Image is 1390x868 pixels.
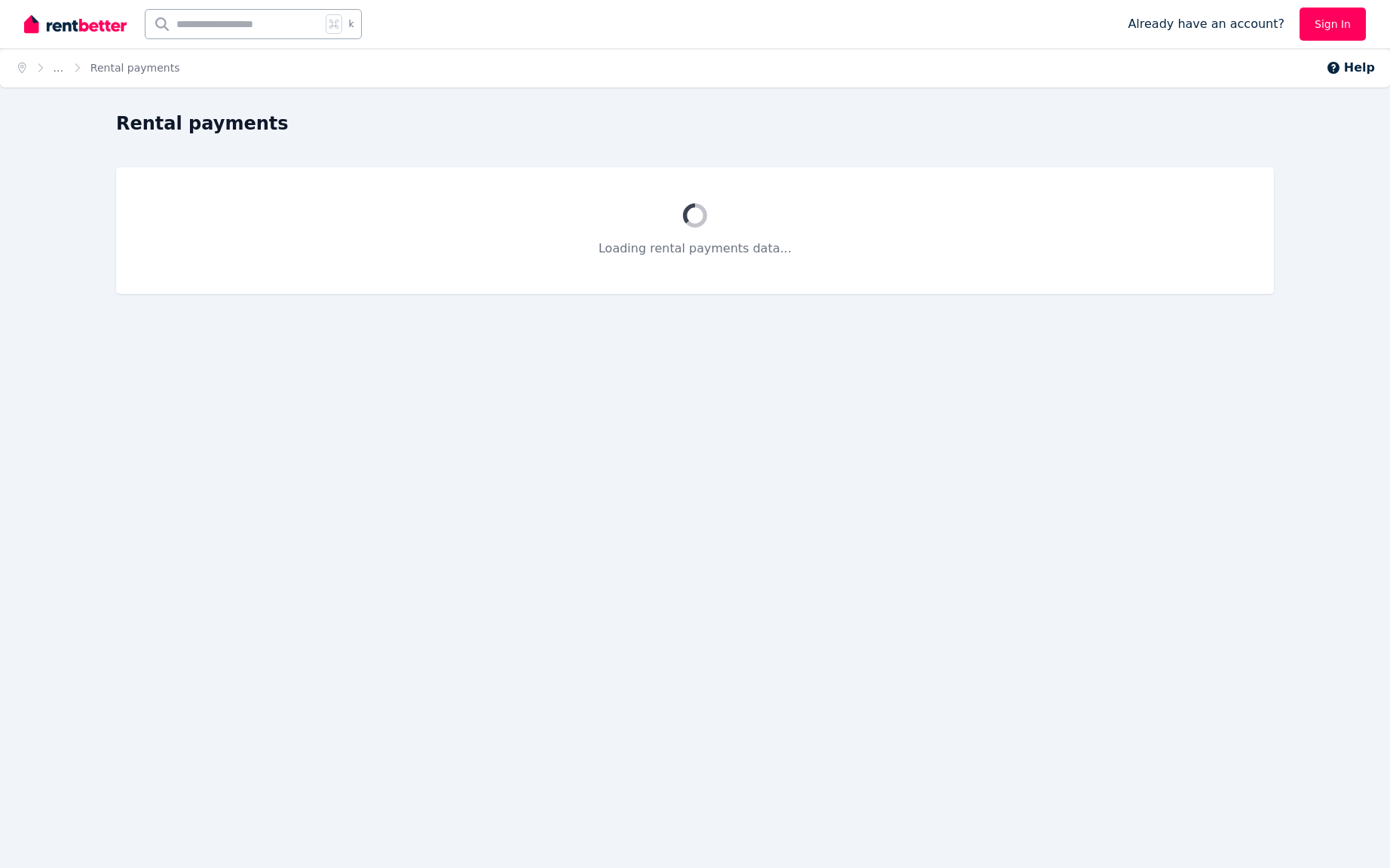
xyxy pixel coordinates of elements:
img: RentBetter [24,13,127,35]
span: Rental payments [90,60,180,75]
button: Help [1326,59,1375,77]
span: k [348,18,354,30]
a: ... [54,62,63,74]
p: Loading rental payments data... [152,240,1238,258]
span: Already have an account? [1128,15,1284,33]
h1: Rental payments [116,112,289,136]
a: Sign In [1300,8,1366,41]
